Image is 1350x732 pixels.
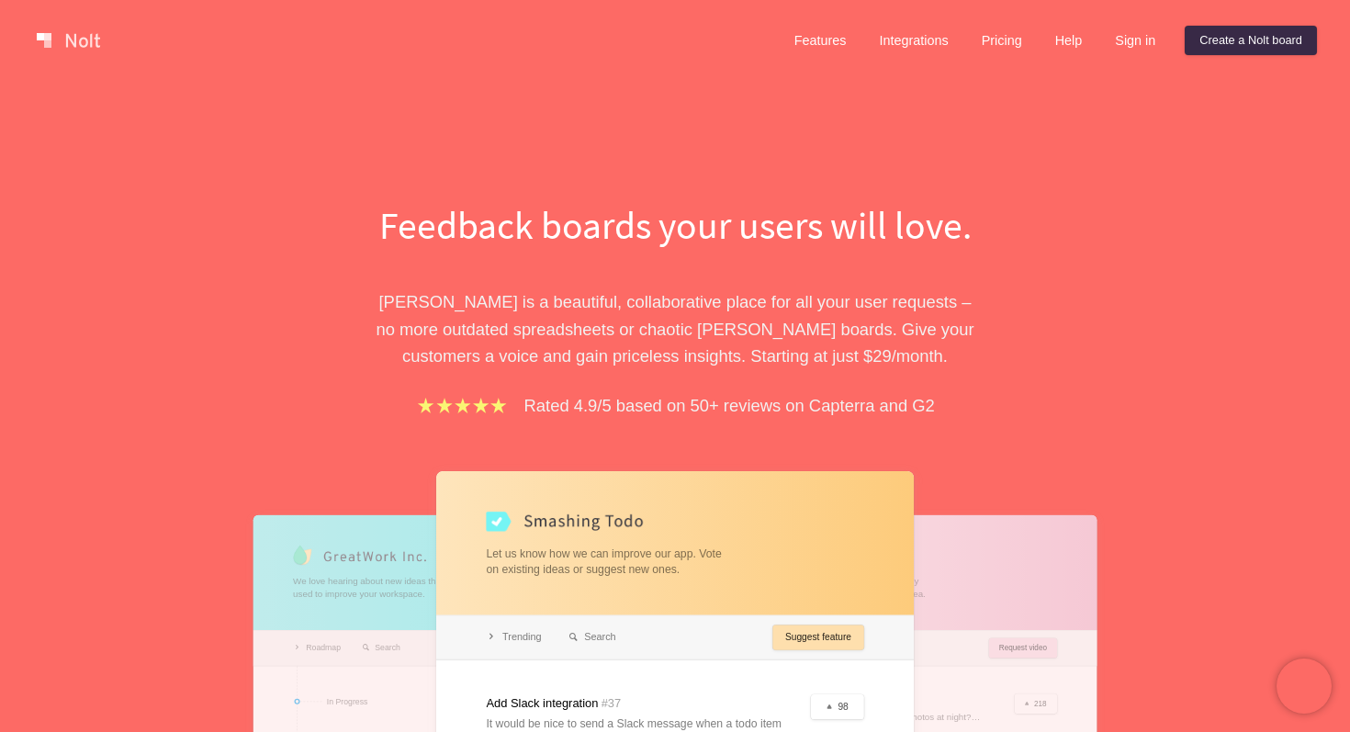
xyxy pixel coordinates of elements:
p: [PERSON_NAME] is a beautiful, collaborative place for all your user requests – no more outdated s... [358,288,992,369]
a: Sign in [1100,26,1170,55]
a: Pricing [967,26,1037,55]
iframe: Chatra live chat [1277,659,1332,714]
img: stars.b067e34983.png [415,395,509,416]
h1: Feedback boards your users will love. [358,198,992,252]
a: Integrations [864,26,962,55]
a: Help [1041,26,1097,55]
p: Rated 4.9/5 based on 50+ reviews on Capterra and G2 [524,392,935,419]
a: Create a Nolt board [1185,26,1317,55]
a: Features [780,26,861,55]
